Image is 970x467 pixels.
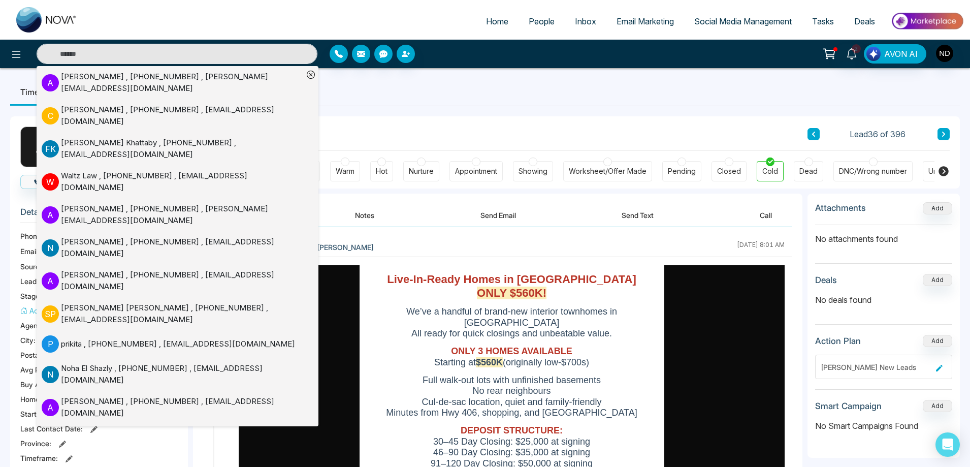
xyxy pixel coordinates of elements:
a: Social Media Management [684,12,802,31]
li: Timeline [10,78,62,106]
div: Waltz Law , [PHONE_NUMBER] , [EMAIL_ADDRESS][DOMAIN_NAME] [61,170,303,193]
p: p [42,335,59,353]
span: Source: [20,261,46,272]
div: Pending [668,166,696,176]
p: No attachments found [815,225,952,245]
span: Lead Type: [20,276,57,287]
p: A [42,399,59,416]
p: W [42,173,59,191]
div: A [20,127,61,167]
h3: Action Plan [815,336,861,346]
span: Lead 36 of 396 [850,128,906,140]
a: People [519,12,565,31]
div: [PERSON_NAME] , [PHONE_NUMBER] , [EMAIL_ADDRESS][DOMAIN_NAME] [61,104,303,127]
div: Hot [376,166,387,176]
a: 2 [839,44,864,62]
a: Email Marketing [606,12,684,31]
button: Call [20,175,70,189]
button: Send Email [460,204,536,227]
div: [DATE] 8:01 AM [737,240,785,254]
span: Timeframe : [20,453,58,463]
span: Email Marketing [617,16,674,26]
p: A [42,74,59,91]
button: Send Text [601,204,674,227]
h3: Attachments [815,203,866,213]
div: DNC/Wrong number [839,166,907,176]
button: Add [923,400,952,412]
div: Showing [519,166,547,176]
img: Nova CRM Logo [16,7,77,33]
div: [PERSON_NAME] , [PHONE_NUMBER] , [EMAIL_ADDRESS][DOMAIN_NAME] [61,236,303,259]
span: Avg Property Price : [20,364,84,375]
a: Inbox [565,12,606,31]
p: No deals found [815,294,952,306]
span: Buy Area : [20,379,53,390]
button: AVON AI [864,44,926,64]
span: Home Type : [20,394,60,404]
span: Deals [854,16,875,26]
p: N [42,366,59,383]
span: People [529,16,555,26]
img: User Avatar [936,45,953,62]
div: Nurture [409,166,434,176]
span: Inbox [575,16,596,26]
span: Agent: [20,320,42,331]
div: Cold [762,166,778,176]
div: Warm [336,166,354,176]
div: [PERSON_NAME] , [PHONE_NUMBER] , [PERSON_NAME][EMAIL_ADDRESS][DOMAIN_NAME] [61,203,303,226]
span: Phone: [20,231,43,241]
img: Lead Flow [866,47,881,61]
button: Call [739,204,792,227]
button: Add [923,274,952,286]
button: Add [923,202,952,214]
div: Dead [799,166,818,176]
div: Worksheet/Offer Made [569,166,646,176]
p: A [42,272,59,290]
span: Postal Code : [20,350,62,360]
p: C [42,107,59,124]
span: Start Date : [20,409,56,419]
p: A [42,206,59,224]
span: Last Contact Date : [20,423,83,434]
span: Province : [20,438,51,449]
h3: Deals [815,275,837,285]
span: [PERSON_NAME] [317,242,374,253]
div: Open Intercom Messenger [935,432,960,457]
p: F K [42,140,59,158]
img: Market-place.gif [890,10,964,33]
button: Add [923,335,952,347]
p: S P [42,305,59,323]
span: Email: [20,246,40,257]
button: Notes [335,204,395,227]
div: [PERSON_NAME] , [PHONE_NUMBER] , [EMAIL_ADDRESS][DOMAIN_NAME] [61,269,303,292]
span: Social Media Management [694,16,792,26]
h3: Smart Campaign [815,401,882,411]
span: 2 [852,44,861,53]
div: [PERSON_NAME] , [PHONE_NUMBER] , [EMAIL_ADDRESS][DOMAIN_NAME] [61,396,303,419]
div: prikita , [PHONE_NUMBER] , [EMAIL_ADDRESS][DOMAIN_NAME] [61,338,295,350]
div: Noha El Shazly , [PHONE_NUMBER] , [EMAIL_ADDRESS][DOMAIN_NAME] [61,363,303,386]
div: [PERSON_NAME] Khattaby , [PHONE_NUMBER] , [EMAIL_ADDRESS][DOMAIN_NAME] [61,137,303,160]
a: Home [476,12,519,31]
span: Add [923,203,952,212]
div: [PERSON_NAME] New Leads [821,362,932,372]
a: Deals [844,12,885,31]
span: Tasks [812,16,834,26]
p: No Smart Campaigns Found [815,420,952,432]
span: City : [20,335,36,346]
span: Stage: [20,291,42,301]
p: N [42,239,59,257]
button: Add Address [20,305,73,316]
h3: Details [20,207,178,223]
div: [PERSON_NAME] [PERSON_NAME] , [PHONE_NUMBER] , [EMAIL_ADDRESS][DOMAIN_NAME] [61,302,303,325]
div: Unspecified [928,166,969,176]
div: [PERSON_NAME] , [PHONE_NUMBER] , [PERSON_NAME][EMAIL_ADDRESS][DOMAIN_NAME] [61,71,303,94]
span: Home [486,16,508,26]
div: Closed [717,166,741,176]
span: AVON AI [884,48,918,60]
div: Appointment [455,166,497,176]
a: Tasks [802,12,844,31]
